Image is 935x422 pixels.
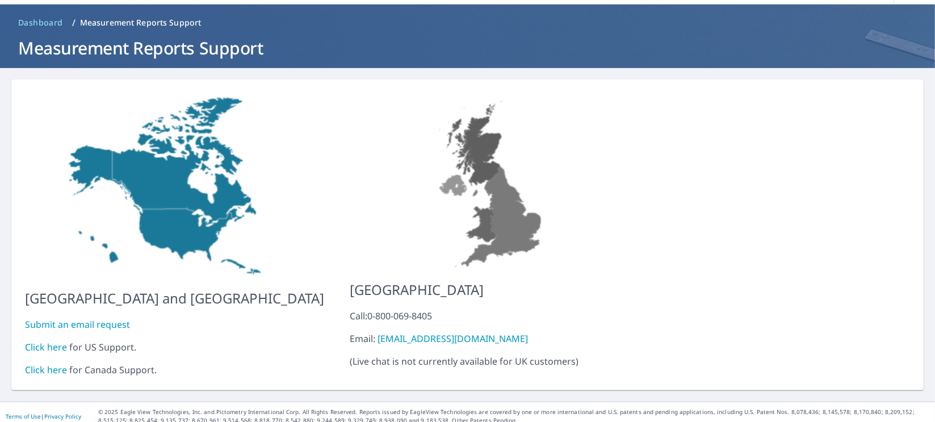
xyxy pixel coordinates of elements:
[350,309,635,368] p: ( Live chat is not currently available for UK customers )
[6,413,81,420] p: |
[25,340,324,354] div: for US Support.
[18,17,63,28] span: Dashboard
[25,363,324,377] div: for Canada Support.
[14,14,921,32] nav: breadcrumb
[25,288,324,309] p: [GEOGRAPHIC_DATA] and [GEOGRAPHIC_DATA]
[350,332,635,345] div: Email:
[80,17,202,28] p: Measurement Reports Support
[25,318,130,331] a: Submit an email request
[350,309,635,323] div: Call: 0-800-069-8405
[25,93,324,279] img: US-MAP
[350,280,635,300] p: [GEOGRAPHIC_DATA]
[14,14,68,32] a: Dashboard
[25,341,67,353] a: Click here
[6,412,41,420] a: Terms of Use
[72,16,76,29] li: /
[14,36,921,60] h1: Measurement Reports Support
[350,93,635,271] img: US-MAP
[25,364,67,376] a: Click here
[44,412,81,420] a: Privacy Policy
[378,332,528,345] a: [EMAIL_ADDRESS][DOMAIN_NAME]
